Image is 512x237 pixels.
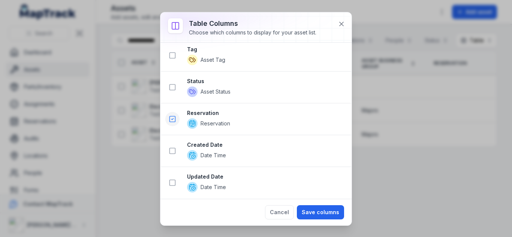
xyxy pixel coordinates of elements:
[187,173,345,180] strong: Updated Date
[189,18,316,29] h3: Table columns
[297,205,344,219] button: Save columns
[187,109,345,117] strong: Reservation
[201,183,226,191] span: Date Time
[201,88,231,95] span: Asset Status
[201,120,230,127] span: Reservation
[187,141,345,149] strong: Created Date
[265,205,294,219] button: Cancel
[187,46,345,53] strong: Tag
[201,152,226,159] span: Date Time
[201,56,225,64] span: Asset Tag
[189,29,316,36] div: Choose which columns to display for your asset list.
[187,78,345,85] strong: Status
